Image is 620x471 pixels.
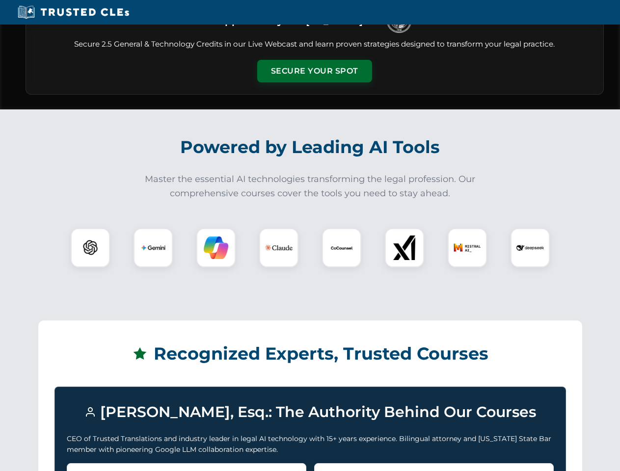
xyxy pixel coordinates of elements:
[257,60,372,82] button: Secure Your Spot
[511,228,550,267] div: DeepSeek
[454,234,481,262] img: Mistral AI Logo
[15,5,132,20] img: Trusted CLEs
[67,399,554,425] h3: [PERSON_NAME], Esq.: The Authority Behind Our Courses
[259,228,298,267] div: Claude
[196,228,236,267] div: Copilot
[76,234,105,262] img: ChatGPT Logo
[138,172,482,201] p: Master the essential AI technologies transforming the legal profession. Our comprehensive courses...
[448,228,487,267] div: Mistral AI
[329,235,354,260] img: CoCounsel Logo
[71,228,110,267] div: ChatGPT
[38,130,582,164] h2: Powered by Leading AI Tools
[392,235,417,260] img: xAI Logo
[516,234,544,262] img: DeepSeek Logo
[54,337,566,371] h2: Recognized Experts, Trusted Courses
[385,228,424,267] div: xAI
[141,235,165,260] img: Gemini Logo
[204,235,228,260] img: Copilot Logo
[265,234,293,262] img: Claude Logo
[322,228,361,267] div: CoCounsel
[38,39,592,50] p: Secure 2.5 General & Technology Credits in our Live Webcast and learn proven strategies designed ...
[134,228,173,267] div: Gemini
[67,433,554,455] p: CEO of Trusted Translations and industry leader in legal AI technology with 15+ years experience....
